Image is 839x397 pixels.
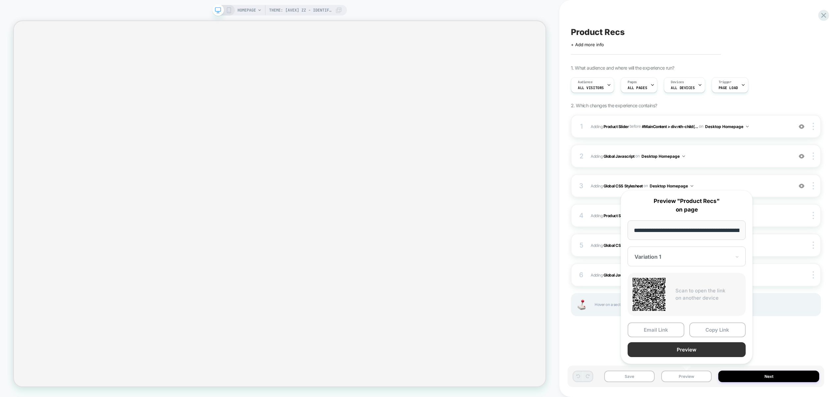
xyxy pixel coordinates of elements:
span: Adding [591,182,790,190]
b: Global Javascript [604,272,635,277]
img: close [813,212,814,219]
span: HOMEPAGE [237,5,256,16]
span: Adding [591,213,629,218]
span: Adding [591,124,629,129]
div: 1 [578,120,585,132]
span: + Add more info [571,42,604,47]
button: Next [718,371,819,382]
span: Adding [591,241,790,249]
b: Global CSS Stylesheet [604,183,643,188]
span: #MainContent > div:nth-child(... [642,124,698,129]
span: Trigger [719,80,731,84]
span: on [643,182,648,189]
button: Preview [661,371,712,382]
div: 3 [578,180,585,192]
span: Theme: [AVEX] ZZ - Identify Users [269,5,332,16]
img: down arrow [746,126,749,127]
button: Copy Link [689,322,746,337]
button: Desktop Homepage [641,152,685,160]
img: close [813,271,814,279]
span: ALL DEVICES [671,85,695,90]
b: Global CSS Stylesheet [604,243,643,248]
button: Desktop Homepage [705,122,749,131]
span: Adding [591,152,790,160]
span: Devices [671,80,684,84]
img: crossed eye [799,183,804,189]
span: on [699,123,703,130]
span: All Visitors [578,85,604,90]
span: Pages [628,80,637,84]
img: crossed eye [799,124,804,129]
div: 4 [578,210,585,221]
img: Joystick [575,300,588,310]
span: Page Load [719,85,738,90]
img: close [813,123,814,130]
button: Desktop Homepage [650,182,693,190]
span: ALL PAGES [628,85,647,90]
img: crossed eye [799,153,804,159]
b: Product Slider [604,213,629,218]
span: 1. What audience and where will the experience run? [571,65,674,71]
p: Preview "Product Recs" on page [628,197,746,214]
img: close [813,182,814,189]
span: Product Recs [571,27,625,37]
div: 2 [578,150,585,162]
img: down arrow [682,155,685,157]
span: Hover on a section in order to edit or [595,299,814,310]
button: Preview [628,342,746,357]
img: close [813,242,814,249]
span: BEFORE [630,124,641,129]
span: Adding [591,271,790,279]
img: close [813,152,814,160]
p: Scan to open the link on another device [675,287,741,302]
div: 6 [578,269,585,281]
span: Audience [578,80,593,84]
b: Product Slider [604,124,629,129]
b: Global Javascript [604,153,635,158]
span: on [635,152,639,160]
span: 2. Which changes the experience contains? [571,103,657,108]
button: Email Link [628,322,684,337]
button: Save [604,371,655,382]
div: 5 [578,239,585,251]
